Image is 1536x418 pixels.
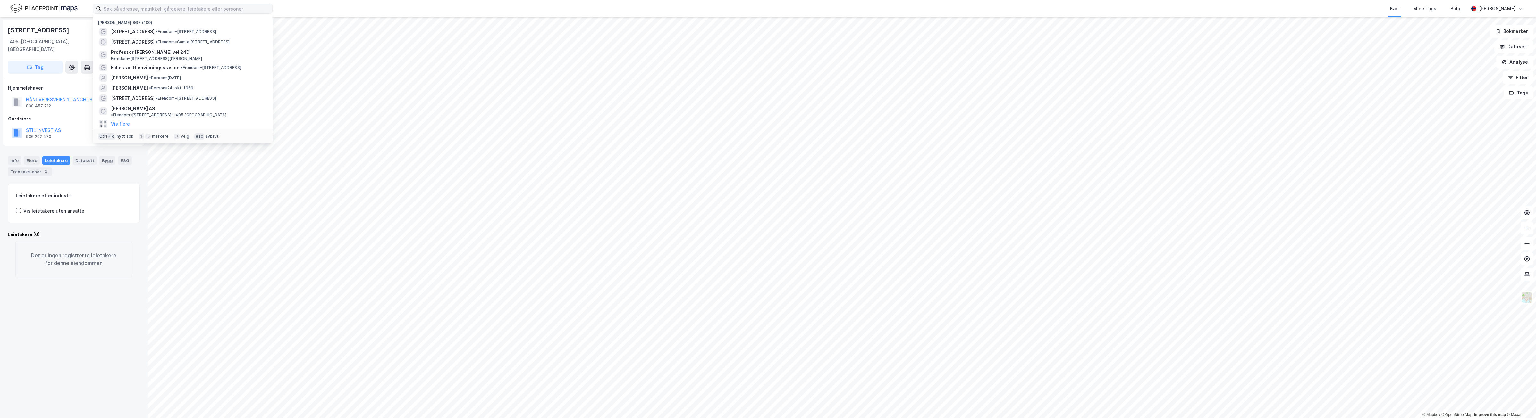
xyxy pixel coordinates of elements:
[149,86,151,90] span: •
[156,39,158,44] span: •
[10,3,78,14] img: logo.f888ab2527a4732fd821a326f86c7f29.svg
[73,156,97,165] div: Datasett
[118,156,132,165] div: ESG
[111,120,130,128] button: Vis flere
[117,134,134,139] div: nytt søk
[156,29,158,34] span: •
[1422,413,1440,417] a: Mapbox
[111,112,226,118] span: Eiendom • [STREET_ADDRESS], 1405 [GEOGRAPHIC_DATA]
[8,167,52,176] div: Transaksjoner
[8,156,21,165] div: Info
[8,84,139,92] div: Hjemmelshaver
[99,156,115,165] div: Bygg
[43,168,49,175] div: 3
[206,134,219,139] div: avbryt
[156,96,158,101] span: •
[194,133,204,140] div: esc
[149,86,193,91] span: Person • 24. okt. 1969
[101,4,272,13] input: Søk på adresse, matrikkel, gårdeiere, leietakere eller personer
[8,38,98,53] div: 1405, [GEOGRAPHIC_DATA], [GEOGRAPHIC_DATA]
[15,241,132,277] div: Det er ingen registrerte leietakere for denne eiendommen
[181,65,241,70] span: Eiendom • [STREET_ADDRESS]
[111,56,202,61] span: Eiendom • [STREET_ADDRESS][PERSON_NAME]
[181,65,183,70] span: •
[111,74,148,82] span: [PERSON_NAME]
[111,84,148,92] span: [PERSON_NAME]
[111,38,155,46] span: [STREET_ADDRESS]
[26,103,51,109] div: 830 457 712
[1474,413,1506,417] a: Improve this map
[1494,40,1533,53] button: Datasett
[152,134,169,139] div: markere
[1490,25,1533,38] button: Bokmerker
[8,25,71,35] div: [STREET_ADDRESS]
[111,28,155,36] span: [STREET_ADDRESS]
[156,29,216,34] span: Eiendom • [STREET_ADDRESS]
[24,156,40,165] div: Eiere
[111,48,265,56] span: Professor [PERSON_NAME] vei 24D
[111,105,155,112] span: [PERSON_NAME] AS
[1450,5,1462,12] div: Bolig
[111,112,113,117] span: •
[42,156,70,165] div: Leietakere
[26,134,51,139] div: 936 202 470
[111,64,180,71] span: Follestad Gjenvinningsstasjon
[23,207,84,215] div: Vis leietakere uten ansatte
[1441,413,1473,417] a: OpenStreetMap
[1496,56,1533,69] button: Analyse
[181,134,190,139] div: velg
[1503,71,1533,84] button: Filter
[8,231,140,238] div: Leietakere (0)
[149,75,181,80] span: Person • [DATE]
[1504,387,1536,418] iframe: Chat Widget
[156,39,230,45] span: Eiendom • Gamle [STREET_ADDRESS]
[8,115,139,123] div: Gårdeiere
[1521,291,1533,303] img: Z
[1504,86,1533,99] button: Tags
[98,133,115,140] div: Ctrl + k
[16,192,132,200] div: Leietakere etter industri
[156,96,216,101] span: Eiendom • [STREET_ADDRESS]
[1479,5,1515,12] div: [PERSON_NAME]
[1390,5,1399,12] div: Kart
[111,94,155,102] span: [STREET_ADDRESS]
[149,75,151,80] span: •
[8,61,63,74] button: Tag
[93,15,273,27] div: [PERSON_NAME] søk (100)
[1413,5,1436,12] div: Mine Tags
